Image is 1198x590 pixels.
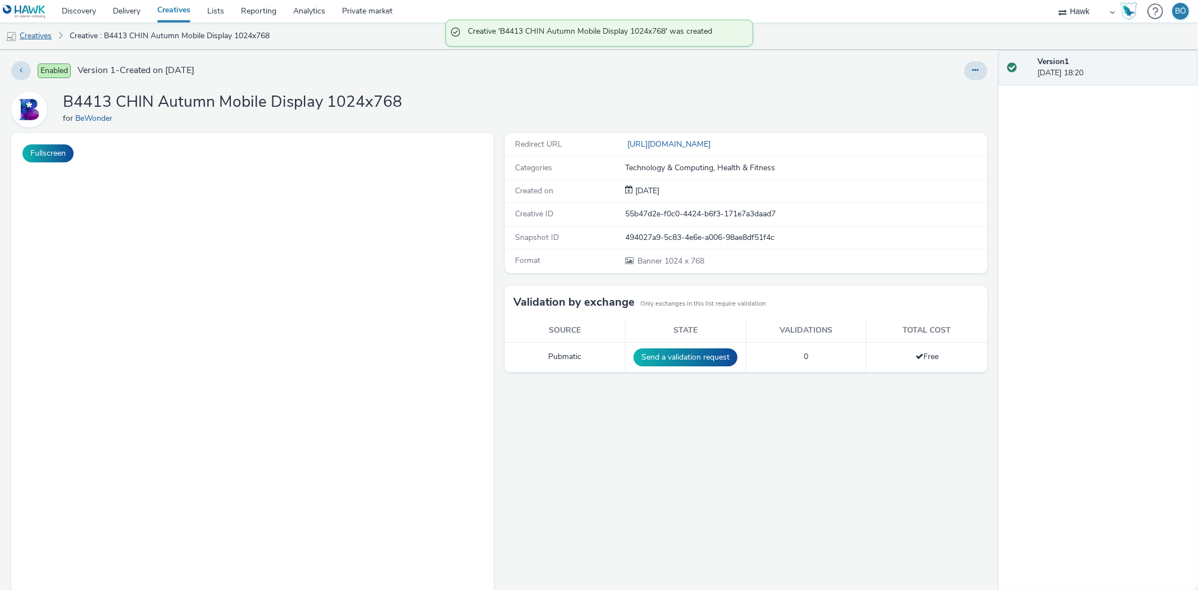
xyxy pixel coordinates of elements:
button: Fullscreen [22,144,74,162]
span: Banner [637,256,664,266]
div: 494027a9-5c83-4e6e-a006-98ae8df51f4c [625,232,986,243]
h3: Validation by exchange [513,294,635,311]
th: Validations [746,319,867,342]
a: [URL][DOMAIN_NAME] [625,139,715,149]
span: 0 [804,351,808,362]
div: Creation 15 September 2025, 18:20 [633,185,659,197]
a: BeWonder [75,113,117,124]
div: Technology & Computing, Health & Fitness [625,162,986,174]
a: Hawk Academy [1120,2,1142,20]
td: Pubmatic [505,342,626,372]
a: Creative : B4413 CHIN Autumn Mobile Display 1024x768 [64,22,275,49]
a: BeWonder [11,104,52,115]
h1: B4413 CHIN Autumn Mobile Display 1024x768 [63,92,402,113]
div: BÖ [1175,3,1186,20]
th: State [625,319,746,342]
span: Creative 'B4413 CHIN Autumn Mobile Display 1024x768' was created [468,26,741,40]
span: for [63,113,75,124]
span: 1024 x 768 [636,256,704,266]
span: Version 1 - Created on [DATE] [78,64,194,77]
span: Categories [515,162,552,173]
img: Hawk Academy [1120,2,1137,20]
span: Free [915,351,939,362]
div: 55b47d2e-f0c0-4424-b6f3-171e7a3daad7 [625,208,986,220]
span: Redirect URL [515,139,562,149]
th: Source [505,319,626,342]
img: mobile [6,31,17,42]
span: Enabled [38,63,71,78]
button: Send a validation request [634,348,737,366]
span: Snapshot ID [515,232,559,243]
div: [DATE] 18:20 [1037,56,1189,79]
th: Total cost [867,319,987,342]
span: Created on [515,185,553,196]
small: Only exchanges in this list require validation [640,299,766,308]
strong: Version 1 [1037,56,1069,67]
span: [DATE] [633,185,659,196]
span: Creative ID [515,208,553,219]
img: BeWonder [13,93,45,126]
span: Format [515,255,540,266]
img: undefined Logo [3,4,46,19]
